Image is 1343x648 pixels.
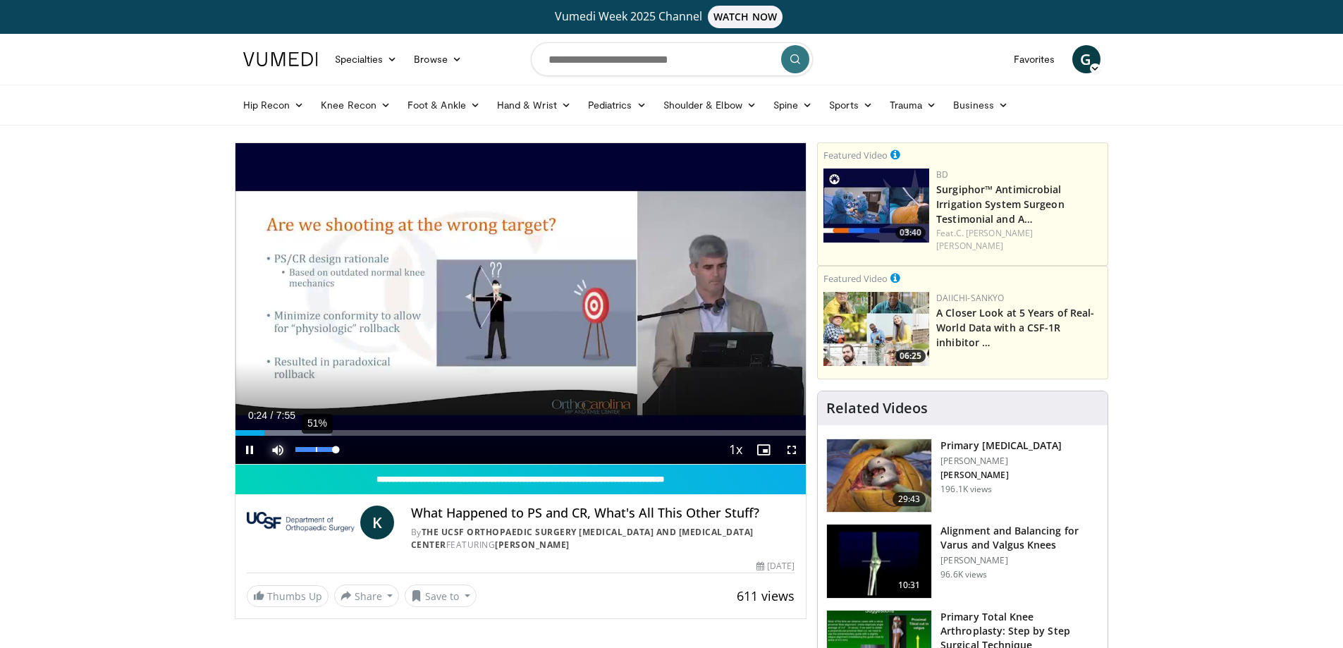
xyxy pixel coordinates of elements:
p: [PERSON_NAME] [940,470,1062,481]
a: Foot & Ankle [399,91,489,119]
a: Spine [765,91,821,119]
div: [DATE] [756,560,795,573]
p: [PERSON_NAME] [940,456,1062,467]
a: Hip Recon [235,91,313,119]
a: Sports [821,91,881,119]
a: Knee Recon [312,91,399,119]
h4: Related Videos [826,400,928,417]
a: Business [945,91,1017,119]
button: Save to [405,585,477,607]
h4: What Happened to PS and CR, What's All This Other Stuff? [411,506,795,521]
p: [PERSON_NAME] [940,555,1099,566]
span: / [271,410,274,421]
img: The UCSF Orthopaedic Surgery Arthritis and Joint Replacement Center [247,506,355,539]
small: Featured Video [823,272,888,285]
div: Progress Bar [235,430,807,436]
button: Fullscreen [778,436,806,464]
a: A Closer Look at 5 Years of Real-World Data with a CSF-1R inhibitor … [936,306,1094,349]
div: By FEATURING [411,526,795,551]
a: Specialties [326,45,406,73]
span: 03:40 [895,226,926,239]
h3: Alignment and Balancing for Varus and Valgus Knees [940,524,1099,552]
a: K [360,506,394,539]
a: Thumbs Up [247,585,329,607]
video-js: Video Player [235,143,807,465]
img: 297061_3.png.150x105_q85_crop-smart_upscale.jpg [827,439,931,513]
input: Search topics, interventions [531,42,813,76]
button: Share [334,585,400,607]
a: 29:43 Primary [MEDICAL_DATA] [PERSON_NAME] [PERSON_NAME] 196.1K views [826,439,1099,513]
a: Vumedi Week 2025 ChannelWATCH NOW [245,6,1098,28]
span: 06:25 [895,350,926,362]
span: 611 views [737,587,795,604]
span: WATCH NOW [708,6,783,28]
a: C. [PERSON_NAME] [PERSON_NAME] [936,227,1033,252]
span: 29:43 [893,492,926,506]
a: 10:31 Alignment and Balancing for Varus and Valgus Knees [PERSON_NAME] 96.6K views [826,524,1099,599]
p: 96.6K views [940,569,987,580]
img: 93c22cae-14d1-47f0-9e4a-a244e824b022.png.150x105_q85_crop-smart_upscale.jpg [823,292,929,366]
a: Surgiphor™ Antimicrobial Irrigation System Surgeon Testimonial and A… [936,183,1065,226]
a: G [1072,45,1100,73]
p: 196.1K views [940,484,992,495]
a: Daiichi-Sankyo [936,292,1004,304]
a: 03:40 [823,169,929,243]
span: 7:55 [276,410,295,421]
img: 38523_0000_3.png.150x105_q85_crop-smart_upscale.jpg [827,525,931,598]
a: Pediatrics [579,91,655,119]
a: 06:25 [823,292,929,366]
img: 70422da6-974a-44ac-bf9d-78c82a89d891.150x105_q85_crop-smart_upscale.jpg [823,169,929,243]
button: Pause [235,436,264,464]
a: BD [936,169,948,181]
div: Volume Level [295,447,336,452]
a: Hand & Wrist [489,91,579,119]
span: 0:24 [248,410,267,421]
button: Playback Rate [721,436,749,464]
button: Mute [264,436,292,464]
img: VuMedi Logo [243,52,318,66]
button: Enable picture-in-picture mode [749,436,778,464]
span: 10:31 [893,578,926,592]
a: The UCSF Orthopaedic Surgery [MEDICAL_DATA] and [MEDICAL_DATA] Center [411,526,754,551]
h3: Primary [MEDICAL_DATA] [940,439,1062,453]
div: Feat. [936,227,1102,252]
a: Shoulder & Elbow [655,91,765,119]
a: Favorites [1005,45,1064,73]
a: Browse [405,45,470,73]
a: Trauma [881,91,945,119]
small: Featured Video [823,149,888,161]
a: [PERSON_NAME] [495,539,570,551]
